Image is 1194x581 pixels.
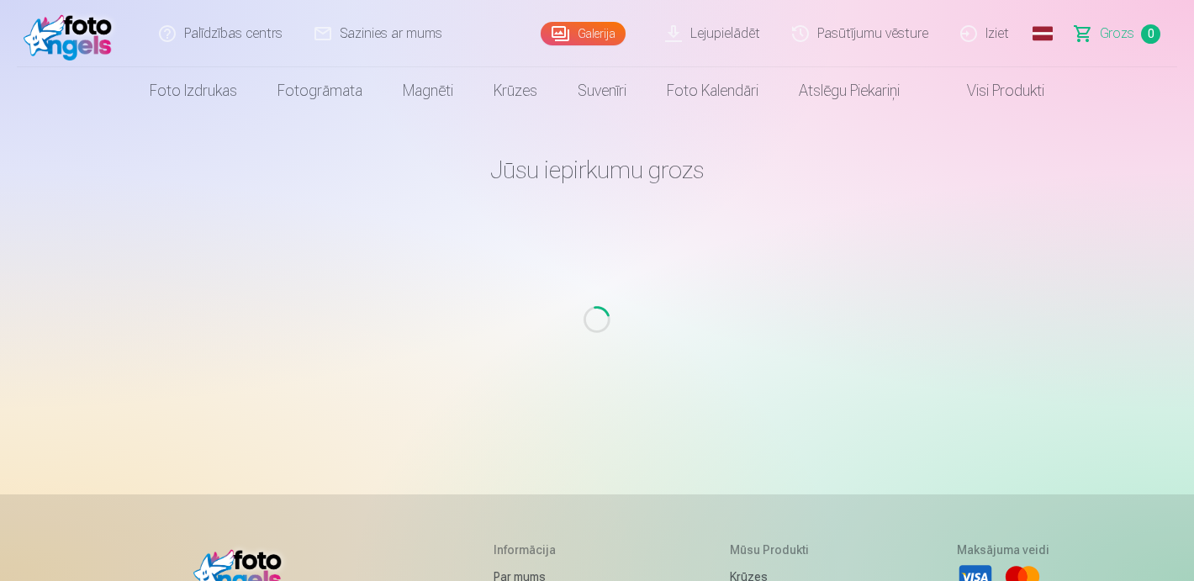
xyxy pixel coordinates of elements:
[1100,24,1134,44] span: Grozs
[541,22,626,45] a: Galerija
[920,67,1065,114] a: Visi produkti
[473,67,557,114] a: Krūzes
[779,67,920,114] a: Atslēgu piekariņi
[129,67,257,114] a: Foto izdrukas
[647,67,779,114] a: Foto kalendāri
[557,67,647,114] a: Suvenīri
[24,7,120,61] img: /fa1
[1141,24,1160,44] span: 0
[257,67,383,114] a: Fotogrāmata
[957,541,1049,558] h5: Maksājuma veidi
[730,541,818,558] h5: Mūsu produkti
[106,155,1088,185] h1: Jūsu iepirkumu grozs
[494,541,591,558] h5: Informācija
[383,67,473,114] a: Magnēti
